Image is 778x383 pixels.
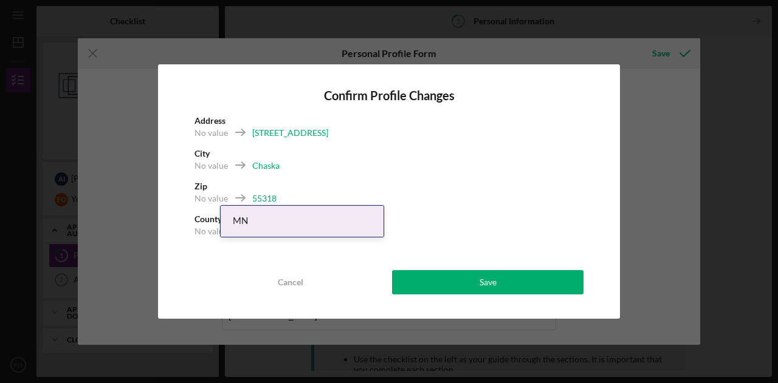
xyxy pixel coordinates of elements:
h4: Confirm Profile Changes [194,89,583,103]
div: No value [194,192,228,205]
div: Chaska [252,160,280,172]
button: Cancel [194,270,386,294]
div: No value [194,225,228,237]
div: Cancel [278,270,303,294]
div: Save [480,270,497,294]
div: No value [194,127,228,139]
div: 55318 [252,192,277,205]
div: No value [194,160,228,172]
b: Address [194,115,225,126]
div: [STREET_ADDRESS] [252,127,328,139]
b: County [194,214,222,224]
div: MN [221,206,384,237]
b: City [194,148,210,158]
button: Save [392,270,583,294]
b: Zip [194,181,207,191]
